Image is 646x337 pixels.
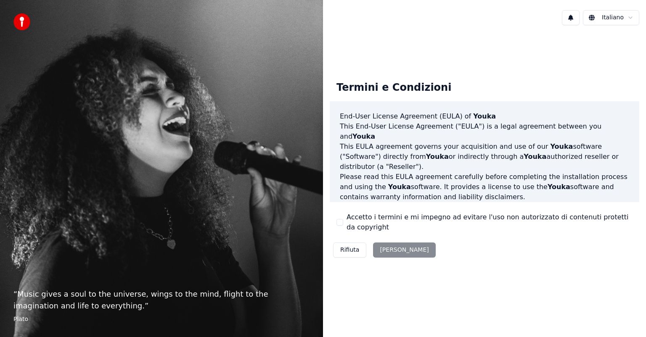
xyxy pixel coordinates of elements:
footer: Plato [13,315,310,324]
span: Youka [548,183,570,191]
span: Youka [473,112,496,120]
span: Youka [550,142,573,150]
p: This EULA agreement governs your acquisition and use of our software ("Software") directly from o... [340,142,629,172]
div: Termini e Condizioni [330,74,458,101]
p: “ Music gives a soul to the universe, wings to the mind, flight to the imagination and life to ev... [13,288,310,312]
p: This End-User License Agreement ("EULA") is a legal agreement between you and [340,121,629,142]
p: Please read this EULA agreement carefully before completing the installation process and using th... [340,172,629,202]
span: Youka [426,153,449,161]
img: youka [13,13,30,30]
h3: End-User License Agreement (EULA) of [340,111,629,121]
button: Rifiuta [333,242,366,258]
label: Accetto i termini e mi impegno ad evitare l'uso non autorizzato di contenuti protetti da copyright [347,212,633,232]
p: If you register for a free trial of the software, this EULA agreement will also govern that trial... [340,202,629,242]
span: Youka [388,183,411,191]
span: Youka [524,153,546,161]
span: Youka [352,132,375,140]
